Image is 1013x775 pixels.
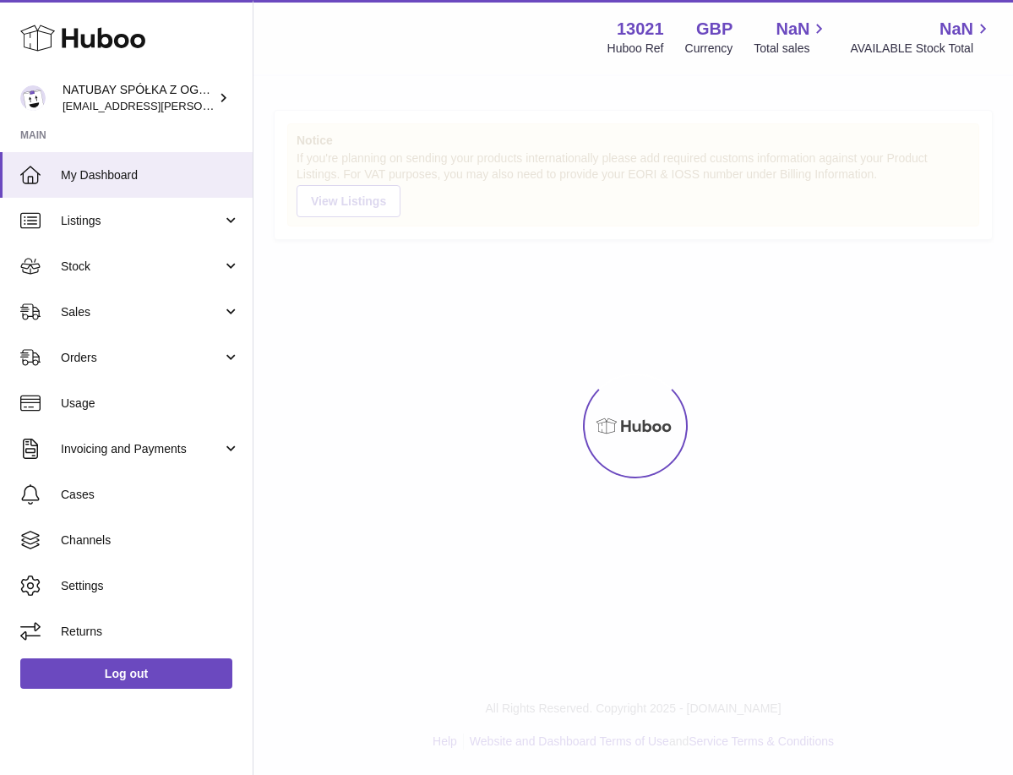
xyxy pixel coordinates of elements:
[61,396,240,412] span: Usage
[61,624,240,640] span: Returns
[939,18,973,41] span: NaN
[61,487,240,503] span: Cases
[61,213,222,229] span: Listings
[776,18,809,41] span: NaN
[61,441,222,457] span: Invoicing and Payments
[63,82,215,114] div: NATUBAY SPÓŁKA Z OGRANICZONĄ ODPOWIEDZIALNOŚCIĄ
[617,18,664,41] strong: 13021
[61,304,222,320] span: Sales
[696,18,733,41] strong: GBP
[61,578,240,594] span: Settings
[61,167,240,183] span: My Dashboard
[63,99,339,112] span: [EMAIL_ADDRESS][PERSON_NAME][DOMAIN_NAME]
[61,259,222,275] span: Stock
[754,41,829,57] span: Total sales
[61,350,222,366] span: Orders
[850,18,993,57] a: NaN AVAILABLE Stock Total
[61,532,240,549] span: Channels
[20,658,232,689] a: Log out
[754,18,829,57] a: NaN Total sales
[20,85,46,111] img: kacper.antkowski@natubay.pl
[685,41,733,57] div: Currency
[850,41,993,57] span: AVAILABLE Stock Total
[607,41,664,57] div: Huboo Ref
